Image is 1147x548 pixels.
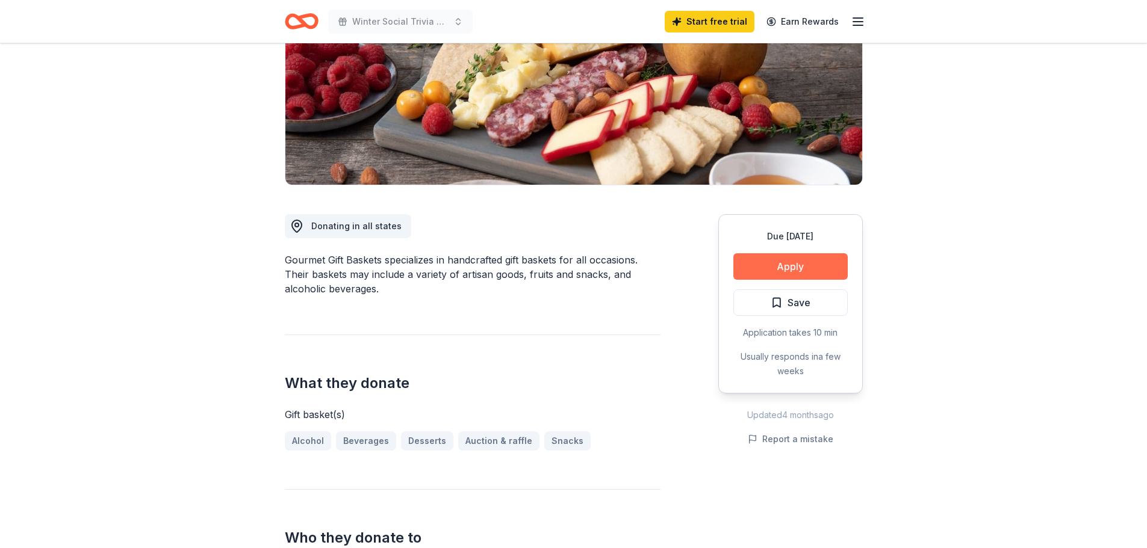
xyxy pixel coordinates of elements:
button: Apply [733,253,848,280]
div: Due [DATE] [733,229,848,244]
div: Gift basket(s) [285,407,661,422]
button: Report a mistake [748,432,833,446]
a: Earn Rewards [759,11,846,32]
span: Save [788,295,810,310]
span: Winter Social Trivia Night Fundraiser [352,14,449,29]
div: Gourmet Gift Baskets specializes in handcrafted gift baskets for all occasions. Their baskets may... [285,253,661,296]
span: Donating in all states [311,221,402,231]
h2: Who they donate to [285,528,661,547]
a: Home [285,7,319,35]
div: Updated 4 months ago [718,408,863,422]
a: Start free trial [665,11,754,32]
a: Alcohol [285,431,331,451]
button: Winter Social Trivia Night Fundraiser [328,10,473,34]
a: Auction & raffle [458,431,539,451]
div: Usually responds in a few weeks [733,349,848,378]
a: Beverages [336,431,396,451]
a: Desserts [401,431,453,451]
h2: What they donate [285,374,661,393]
button: Save [733,289,848,316]
a: Snacks [544,431,591,451]
div: Application takes 10 min [733,325,848,340]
